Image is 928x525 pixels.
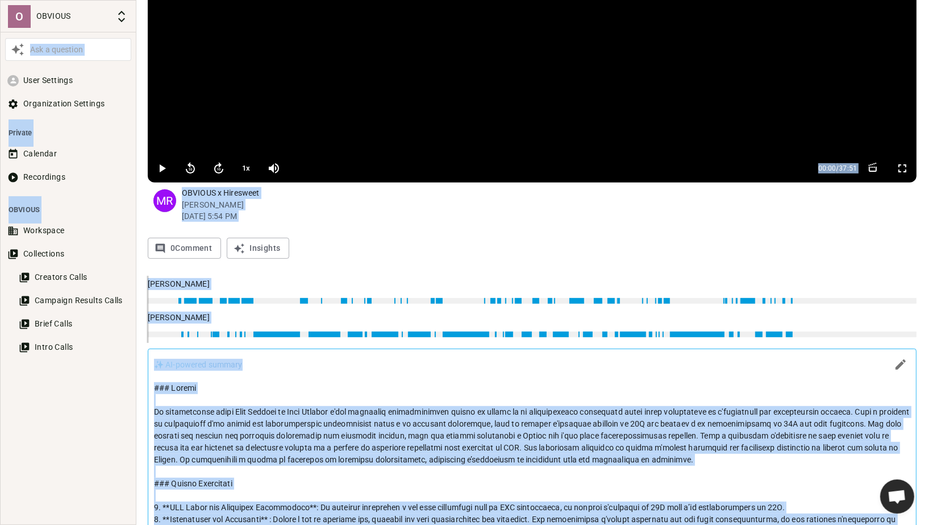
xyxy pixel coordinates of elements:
[5,93,131,114] button: Organization Settings
[5,220,131,241] button: Workspace
[16,337,131,358] button: Intro Calls
[8,5,31,28] div: O
[27,44,128,56] div: Ask a question
[182,187,917,199] p: OBVIOUS x Hiresweet
[153,189,176,212] div: MR
[36,10,110,22] p: OBVIOUS
[227,238,289,259] button: Insights
[5,199,131,220] li: OBVIOUS
[16,313,131,334] button: Brief Calls
[236,157,257,180] button: 1x
[16,290,131,311] button: Campaign Results Calls
[154,359,243,371] p: ✨ AI-powered summary
[880,479,914,514] div: Ouvrir le chat
[5,243,131,264] button: Collections
[16,267,131,288] button: Creators Calls
[5,70,131,91] button: User Settings
[8,40,27,59] button: Awesile Icon
[148,238,221,259] button: 0Comment
[818,163,857,173] span: 00:00 / 37:51
[182,199,917,222] p: [PERSON_NAME] [DATE] 5:54 PM
[5,167,131,188] button: Recordings
[5,143,131,164] button: Calendar
[5,122,131,143] li: Private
